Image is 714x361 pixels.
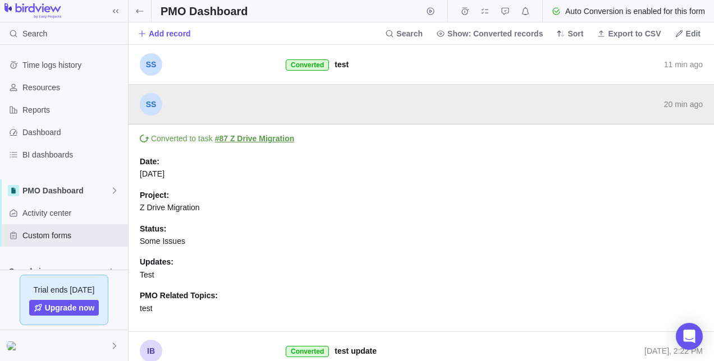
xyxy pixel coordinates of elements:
[22,230,123,241] span: Custom forms
[140,270,154,279] span: Test
[140,237,185,246] span: Some Issues
[497,8,513,17] a: Approval requests
[149,28,191,39] span: Add record
[477,8,493,17] a: My assignments
[29,300,99,316] a: Upgrade now
[497,3,513,19] span: Approval requests
[565,6,705,17] span: Auto Conversion is enabled for this form
[335,346,377,355] span: test update
[140,155,703,168] span: Date :
[552,26,588,41] span: Sort
[291,61,324,70] span: Converted
[140,304,153,313] span: test
[670,26,705,41] span: Edit
[140,289,703,302] span: PMO Related Topics :
[9,266,103,277] span: Saved views
[7,339,20,353] div: Sepideh Ghayoumi
[22,28,47,39] span: Search
[335,60,349,69] span: test
[140,256,703,268] span: Updates :
[396,28,423,39] span: Search
[215,134,295,143] a: #87 Z Drive Migration
[381,26,427,41] span: Search
[432,26,547,41] span: Show: Converted records
[140,203,200,212] span: Z Drive Migration
[45,302,95,313] span: Upgrade now
[477,3,493,19] span: My assignments
[676,323,703,350] div: Open Intercom Messenger
[161,3,248,19] h2: PMO Dashboard
[423,3,438,19] span: Start timer
[644,346,703,355] span: Sep 08, 2025, 2:22 PM
[291,347,324,356] span: Converted
[187,134,198,143] span: to
[518,8,533,17] a: Notifications
[7,341,20,350] img: Show
[447,28,543,39] span: Show: Converted records
[103,263,119,279] span: Browse views
[22,127,123,138] span: Dashboard
[22,104,123,115] span: Reports
[592,26,665,41] span: Export to CSV
[608,28,661,39] span: Export to CSV
[457,3,473,19] span: Time logs
[4,3,61,19] img: logo
[198,134,215,143] span: task
[22,149,123,160] span: BI dashboards
[140,223,703,235] span: Status :
[686,28,701,39] span: Edit
[140,134,187,143] span: Converted
[22,82,123,93] span: Resources
[22,59,123,71] span: Time logs history
[518,3,533,19] span: Notifications
[140,169,164,178] span: [DATE]
[34,284,95,295] span: Trial ends [DATE]
[457,8,473,17] a: Time logs
[567,28,583,39] span: Sort
[138,26,191,41] span: Add record
[22,185,110,196] span: PMO Dashboard
[664,60,703,69] span: Sep 09, 2025, 9:59 AM
[140,189,703,201] span: Project :
[22,207,123,219] span: Activity center
[664,100,703,109] span: Sep 09, 2025, 9:49 AM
